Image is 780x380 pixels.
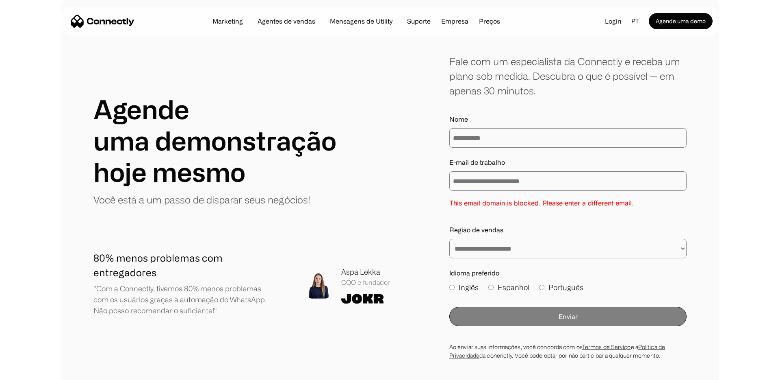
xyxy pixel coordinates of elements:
h1: Agende uma demonstração hoje mesmo [93,94,390,187]
label: Espanhol [488,282,529,293]
button: Enviar [449,307,687,326]
label: E-mail de trabalho [449,157,687,167]
label: Idioma preferido [449,268,687,278]
p: This email domain is blocked. Please enter a different email. [449,197,687,209]
div: COO e fundador [341,277,390,287]
label: Inglês [449,282,479,293]
div: pt [628,15,649,27]
a: Termos de Serviço [582,344,631,350]
a: Suporte [401,18,437,24]
div: Empresa [441,15,468,27]
p: "Com a Connectly, tivemos 80% menos problemas com os usuários graças à automação do WhatsApp. Não... [93,283,271,316]
a: Agende uma demo [649,13,713,29]
aside: Language selected: Português (Brasil) [8,365,49,377]
input: Espanhol [488,285,494,290]
label: Nome [449,114,687,124]
div: Fale com um especialista da Connectly e receba um plano sob medida. Descubra o que é possível — e... [449,54,687,98]
div: pt [631,15,639,27]
a: Mensagens de Utility [323,18,399,24]
label: Região de vendas [449,225,687,235]
div: Ao enviar suas informações, você concorda com os e a da conenctly. Você pode optar por não partic... [449,343,687,360]
h1: 80% menos problemas com entregadores [93,251,271,280]
a: Login [598,15,628,27]
label: Português [539,282,583,293]
p: Você está a um passo de disparar seus negócios! [93,192,310,207]
div: Empresa [439,15,471,27]
input: Inglês [449,285,455,290]
a: Marketing [206,18,249,24]
input: Português [539,285,544,290]
div: Aspa Lekka [341,266,390,277]
a: Preços [472,18,507,24]
a: home [71,15,134,27]
a: Política de Privacidade [449,344,665,358]
a: Agentes de vendas [251,18,322,24]
ul: Language list [16,366,49,377]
